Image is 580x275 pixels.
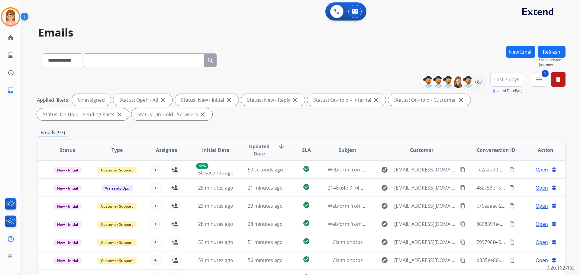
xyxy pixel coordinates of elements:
span: Open [536,202,548,209]
span: Assignee [156,146,177,154]
span: + [154,238,157,246]
mat-icon: person_add [171,202,179,209]
div: Status: Open - All [113,94,172,106]
button: New Email [506,46,535,58]
mat-icon: language [551,257,557,263]
mat-icon: close [225,96,233,104]
span: New - Initial [53,257,82,264]
div: Status: New - Initial [175,94,239,106]
span: Customer Support [97,167,137,173]
span: 2148c6fe-0f74-46ce-99cd-83d09b25249b - Request to file damage Claim [328,184,489,191]
span: Open [536,238,548,246]
button: + [150,182,162,194]
span: + [154,202,157,209]
span: 59 minutes ago [198,257,233,264]
span: Claim photos [333,239,363,245]
p: Emails (97) [38,129,67,136]
mat-icon: check_circle [303,238,310,245]
mat-icon: content_copy [509,257,515,263]
span: 51 minutes ago [248,239,283,245]
span: + [154,166,157,173]
mat-icon: content_copy [460,203,466,209]
span: Webform from [EMAIL_ADDRESS][DOMAIN_NAME] on [DATE] [328,166,465,173]
span: [EMAIL_ADDRESS][DOMAIN_NAME] [394,220,456,228]
span: Last 7 days [494,78,519,81]
span: Initial Date [202,146,229,154]
span: 23 minutes ago [198,203,233,209]
span: Claim photos [333,257,363,264]
span: 21 minutes ago [248,184,283,191]
span: Customer Support [97,221,137,228]
mat-icon: content_copy [509,185,515,190]
span: cc2aabd0-a78c-493c-b20e-824c147817c4 [476,166,569,173]
span: New - Initial [53,203,82,209]
span: 25 minutes ago [198,184,233,191]
mat-icon: content_copy [509,167,515,172]
mat-icon: check_circle [303,256,310,263]
span: 1 [542,70,549,77]
span: 48ac53bf-5b0b-4665-984f-9b1be90f4a6a [476,184,567,191]
div: Status: On-hold – Internal [307,94,386,106]
mat-icon: menu [535,76,543,83]
img: avatar [2,8,19,25]
span: Customer [410,146,433,154]
span: [EMAIL_ADDRESS][DOMAIN_NAME] [394,257,456,264]
span: b835ee86-e1e8-4447-9788-dcfd87ffca99 [476,257,566,264]
span: 23 minutes ago [248,203,283,209]
span: 28 minutes ago [248,221,283,227]
mat-icon: content_copy [509,239,515,245]
p: New [196,163,208,169]
span: + [154,184,157,191]
mat-icon: language [551,185,557,190]
mat-icon: person_add [171,184,179,191]
button: + [150,236,162,248]
span: Customer Support [97,239,137,246]
mat-icon: list_alt [7,52,14,59]
span: Open [536,166,548,173]
span: Just now [539,62,565,67]
div: +87 [471,75,485,89]
mat-icon: explore [381,184,388,191]
div: Status: On Hold - Pending Parts [37,108,129,120]
span: New - Initial [53,221,82,228]
mat-icon: arrow_downward [278,143,285,150]
button: Refresh [538,46,565,58]
mat-icon: content_copy [460,257,466,263]
div: Status: On-hold - Customer [388,94,471,106]
mat-icon: content_copy [460,239,466,245]
mat-icon: content_copy [460,221,466,227]
mat-icon: search [207,57,214,64]
mat-icon: person_add [171,257,179,264]
mat-icon: check_circle [303,219,310,227]
mat-icon: language [551,167,557,172]
mat-icon: home [7,34,14,41]
mat-icon: explore [381,257,388,264]
button: + [150,254,162,266]
mat-icon: close [199,111,206,118]
span: Status [60,146,75,154]
button: Updated Date [491,88,515,93]
mat-icon: content_copy [460,167,466,172]
span: Open [536,184,548,191]
mat-icon: explore [381,202,388,209]
button: + [150,218,162,230]
span: Warranty Ops [101,185,133,191]
mat-icon: close [116,111,123,118]
div: Unassigned [72,94,111,106]
span: + [154,257,157,264]
div: Status: New - Reply [241,94,305,106]
span: 8698394e-83b7-42c3-b059-35d1d1bddcd2 [476,221,571,227]
span: Customer Support [97,257,137,264]
span: 799798fe-0ecd-4368-beae-3daed047a5ff [476,239,567,245]
p: Applied filters: [37,96,69,104]
mat-icon: check_circle [303,201,310,209]
mat-icon: close [159,96,166,104]
span: Subject [339,146,356,154]
div: Status: On Hold - Servicers [131,108,212,120]
mat-icon: content_copy [460,185,466,190]
mat-icon: content_copy [509,203,515,209]
mat-icon: close [372,96,380,104]
span: 53 minutes ago [198,239,233,245]
span: Type [111,146,123,154]
mat-icon: language [551,203,557,209]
